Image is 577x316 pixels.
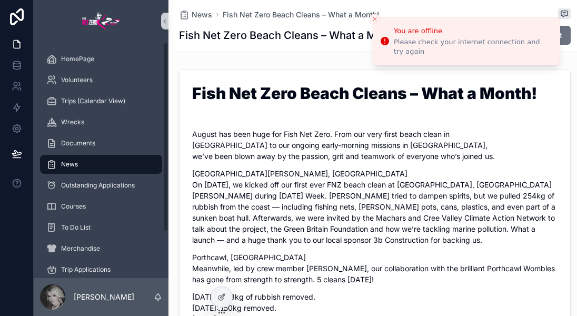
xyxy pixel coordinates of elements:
div: scrollable content [34,42,168,278]
div: You are offline [394,26,551,36]
a: Courses [40,197,162,216]
a: Documents [40,134,162,153]
div: Please check your internet connection and try again [394,37,551,56]
span: News [192,9,212,20]
h1: Fish Net Zero Beach Cleans – What a Month! [192,85,558,105]
p: [PERSON_NAME] [74,292,134,302]
button: Close toast [370,14,380,24]
span: Volunteers [61,76,93,84]
p: Porthcawl, [GEOGRAPHIC_DATA] Meanwhile, led by crew member [PERSON_NAME], our collaboration with ... [192,252,558,285]
a: News [179,9,212,20]
span: Trip Applications [61,265,111,274]
span: Wrecks [61,118,84,126]
p: August has been huge for Fish Net Zero. From our very first beach clean in [GEOGRAPHIC_DATA] to o... [192,129,558,162]
h1: Fish Net Zero Beach Cleans – What a Month! [179,28,402,43]
p: [GEOGRAPHIC_DATA][PERSON_NAME], [GEOGRAPHIC_DATA] On [DATE], we kicked off our first ever FNZ bea... [192,168,558,245]
span: To Do List [61,223,91,232]
a: Outstanding Applications [40,176,162,195]
span: Courses [61,202,86,211]
a: Volunteers [40,71,162,90]
a: To Do List [40,218,162,237]
a: News [40,155,162,174]
a: Trips (Calendar View) [40,92,162,111]
img: App logo [82,13,120,29]
a: Trip Applications [40,260,162,279]
a: HomePage [40,50,162,68]
span: Merchandise [61,244,100,253]
a: Fish Net Zero Beach Cleans – What a Month! [223,9,379,20]
a: Wrecks [40,113,162,132]
span: HomePage [61,55,94,63]
span: Documents [61,139,95,147]
span: Trips (Calendar View) [61,97,125,105]
span: News [61,160,78,169]
span: Outstanding Applications [61,181,135,190]
a: Merchandise [40,239,162,258]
